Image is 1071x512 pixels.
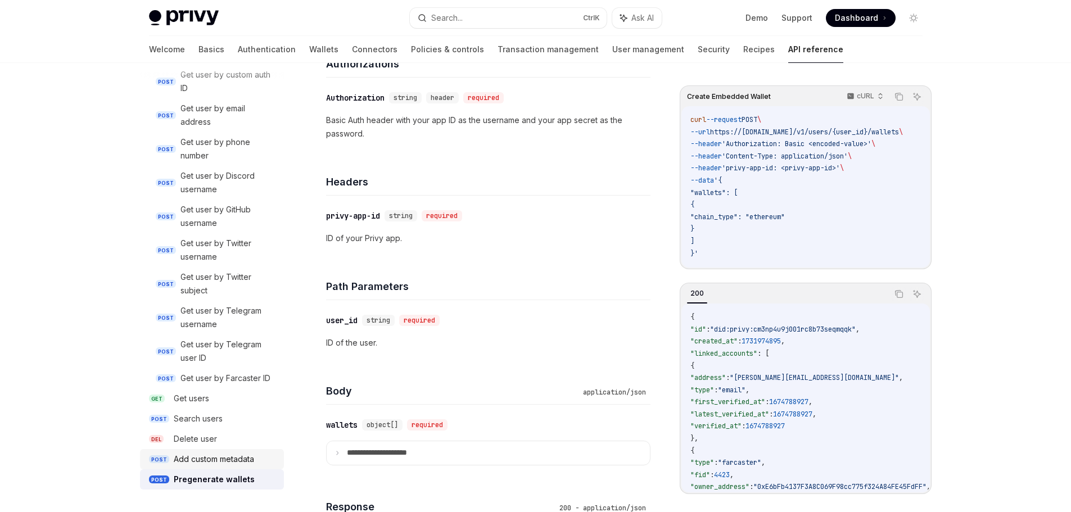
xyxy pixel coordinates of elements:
div: Get user by email address [180,102,277,129]
span: "type" [690,386,714,395]
span: "created_at" [690,337,738,346]
span: "first_verified_at" [690,397,765,406]
span: '{ [714,176,722,185]
h4: Authorizations [326,56,650,71]
button: Toggle dark mode [905,9,923,27]
button: Copy the contents from the code block [892,89,906,104]
span: \ [840,164,844,173]
div: Add custom metadata [174,452,254,466]
a: POSTGet user by Telegram user ID [140,334,284,368]
div: required [422,210,462,221]
span: POST [156,179,176,187]
a: Demo [745,12,768,24]
div: Pregenerate wallets [174,473,255,486]
span: ] [690,237,694,246]
span: https://[DOMAIN_NAME]/v1/users/{user_id}/wallets [710,128,899,137]
a: Security [698,36,730,63]
span: { [690,361,694,370]
h4: Path Parameters [326,279,650,294]
span: "latest_verified_at" [690,410,769,419]
span: string [389,211,413,220]
span: : [714,458,718,467]
span: "verified_at" [690,422,742,431]
span: 1674788927 [773,410,812,419]
span: "email" [718,386,745,395]
span: : [706,325,710,334]
span: POST [156,280,176,288]
span: , [812,410,816,419]
div: Get user by Farcaster ID [180,371,270,385]
a: Welcome [149,36,185,63]
a: POSTGet user by Twitter subject [140,267,284,301]
span: : [710,470,714,479]
div: Authorization [326,92,385,103]
span: , [808,397,812,406]
span: { [690,446,694,455]
a: Authentication [238,36,296,63]
span: { [690,312,694,321]
span: }' [690,249,698,258]
span: \ [899,128,903,137]
a: Support [781,12,812,24]
span: POST [156,347,176,356]
span: curl [690,115,706,124]
span: POST [149,475,169,484]
span: } [690,224,694,233]
span: , [781,337,785,346]
a: Wallets [309,36,338,63]
h4: Body [326,383,579,398]
div: required [407,419,448,431]
span: , [899,373,903,382]
h4: Headers [326,174,650,189]
span: \ [871,139,875,148]
span: --header [690,164,722,173]
a: DELDelete user [140,429,284,449]
button: Ask AI [910,89,924,104]
div: Get user by Twitter username [180,237,277,264]
span: : [765,397,769,406]
span: "owner_address" [690,482,749,491]
span: --header [690,139,722,148]
a: POSTGet user by custom auth ID [140,65,284,98]
a: POSTPregenerate wallets [140,469,284,490]
a: Transaction management [498,36,599,63]
span: 'Content-Type: application/json' [722,152,848,161]
span: , [927,482,930,491]
span: string [367,316,390,325]
div: Get user by phone number [180,135,277,162]
span: Ctrl K [583,13,600,22]
span: 4423 [714,470,730,479]
span: --header [690,152,722,161]
span: : [ [757,349,769,358]
button: Copy the contents from the code block [892,287,906,301]
div: Get user by Twitter subject [180,270,277,297]
a: POSTGet user by Farcaster ID [140,368,284,388]
span: 'privy-app-id: <privy-app-id>' [722,164,840,173]
img: light logo [149,10,219,26]
span: --url [690,128,710,137]
p: ID of your Privy app. [326,232,650,245]
button: Search...CtrlK [410,8,607,28]
span: Ask AI [631,12,654,24]
span: : [742,422,745,431]
span: 1674788927 [745,422,785,431]
a: POSTGet user by Telegram username [140,301,284,334]
a: POSTAdd custom metadata [140,449,284,469]
span: POST [742,115,757,124]
a: GETGet users [140,388,284,409]
span: --data [690,176,714,185]
div: Search users [174,412,223,425]
span: "[PERSON_NAME][EMAIL_ADDRESS][DOMAIN_NAME]" [730,373,899,382]
span: --request [706,115,742,124]
a: POSTSearch users [140,409,284,429]
span: POST [149,455,169,464]
span: , [856,325,860,334]
div: 200 [687,287,707,300]
span: POST [156,111,176,120]
span: 1731974895 [742,337,781,346]
a: User management [612,36,684,63]
a: POSTGet user by phone number [140,132,284,166]
div: Get user by Telegram username [180,304,277,331]
span: : [714,386,718,395]
span: : [749,482,753,491]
